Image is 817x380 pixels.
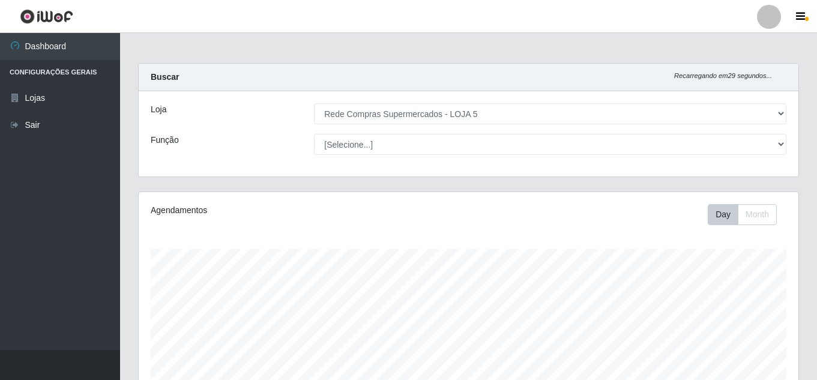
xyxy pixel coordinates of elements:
[738,204,777,225] button: Month
[708,204,777,225] div: First group
[20,9,73,24] img: CoreUI Logo
[708,204,786,225] div: Toolbar with button groups
[151,103,166,116] label: Loja
[151,72,179,82] strong: Buscar
[151,204,405,217] div: Agendamentos
[151,134,179,146] label: Função
[674,72,772,79] i: Recarregando em 29 segundos...
[708,204,738,225] button: Day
